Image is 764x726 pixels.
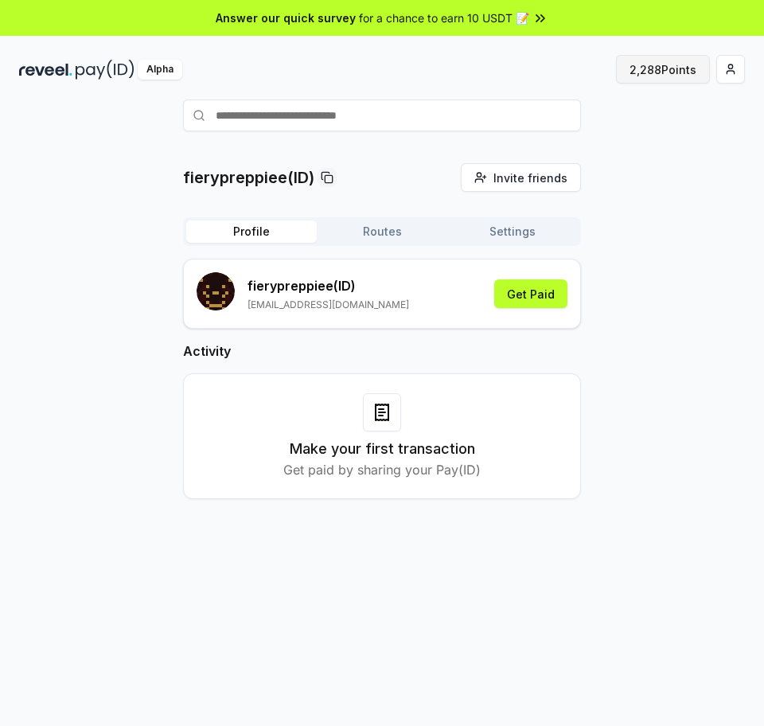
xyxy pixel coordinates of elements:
[138,60,182,80] div: Alpha
[461,163,581,192] button: Invite friends
[616,55,710,84] button: 2,288Points
[248,299,409,311] p: [EMAIL_ADDRESS][DOMAIN_NAME]
[493,170,567,186] span: Invite friends
[216,10,356,26] span: Answer our quick survey
[317,221,447,243] button: Routes
[183,342,581,361] h2: Activity
[290,438,475,460] h3: Make your first transaction
[447,221,578,243] button: Settings
[248,276,409,295] p: fierypreppiee (ID)
[19,60,72,80] img: reveel_dark
[76,60,134,80] img: pay_id
[186,221,317,243] button: Profile
[283,460,481,479] p: Get paid by sharing your Pay(ID)
[183,166,314,189] p: fierypreppiee(ID)
[359,10,529,26] span: for a chance to earn 10 USDT 📝
[494,279,567,308] button: Get Paid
